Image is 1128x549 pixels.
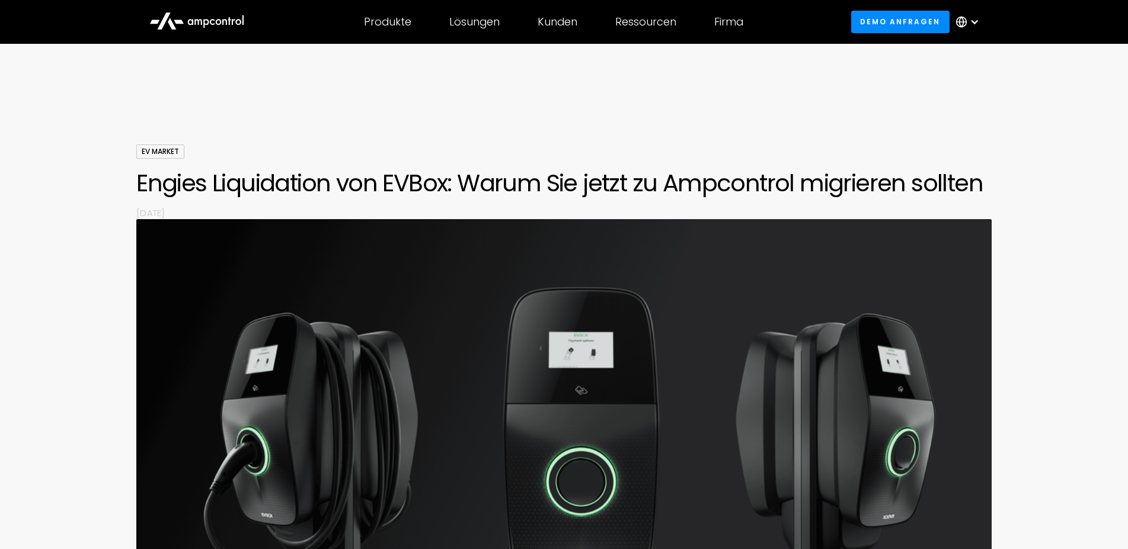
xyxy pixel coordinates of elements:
[538,15,577,28] div: Kunden
[136,169,991,197] h1: Engies Liquidation von EVBox: Warum Sie jetzt zu Ampcontrol migrieren sollten
[615,15,676,28] div: Ressourcen
[364,15,411,28] div: Produkte
[851,11,950,33] a: Demo anfragen
[136,145,184,159] div: EV Market
[449,15,500,28] div: Lösungen
[136,207,991,219] p: [DATE]
[714,15,743,28] div: Firma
